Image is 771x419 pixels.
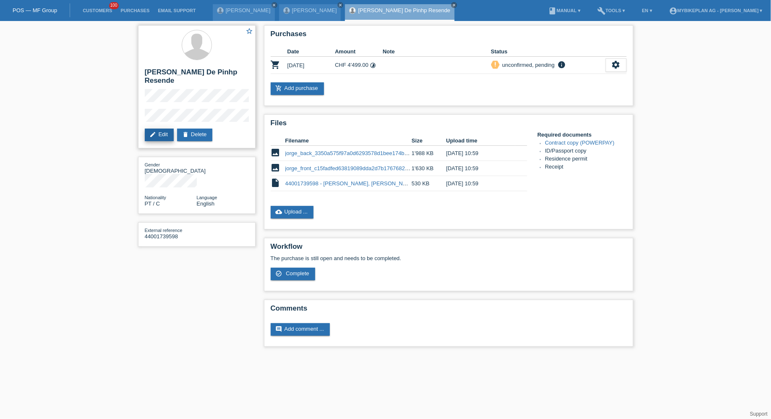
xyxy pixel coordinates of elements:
h2: Workflow [271,242,627,255]
th: Size [412,136,446,146]
td: [DATE] 10:59 [446,176,515,191]
a: Email Support [154,8,200,13]
i: close [338,3,342,7]
td: 530 KB [412,176,446,191]
h2: Comments [271,304,627,317]
th: Status [491,47,606,57]
a: close [337,2,343,8]
th: Upload time [446,136,515,146]
i: insert_drive_file [271,178,281,188]
a: Contract copy (POWERPAY) [545,140,615,146]
a: [PERSON_NAME] De Pinhp Resende [358,7,450,13]
h2: Purchases [271,30,627,42]
a: check_circle_outline Complete [271,268,315,280]
h2: Files [271,119,627,132]
i: image [271,148,281,158]
i: info [557,61,567,69]
a: cloud_uploadUpload ... [271,206,314,219]
a: commentAdd comment ... [271,323,330,336]
span: English [197,200,215,207]
a: editEdit [145,129,174,141]
td: [DATE] 10:59 [446,146,515,161]
span: Language [197,195,217,200]
td: [DATE] 10:59 [446,161,515,176]
i: POSP00027837 [271,60,281,70]
li: Residence permit [545,155,627,163]
a: [PERSON_NAME] [226,7,271,13]
div: [DEMOGRAPHIC_DATA] [145,161,197,174]
td: 1'630 KB [412,161,446,176]
a: Customers [78,8,116,13]
i: add_shopping_cart [276,85,282,92]
i: build [597,7,606,15]
a: account_circleMybikeplan AG - [PERSON_NAME] ▾ [665,8,767,13]
i: close [452,3,456,7]
li: ID/Passport copy [545,148,627,155]
i: comment [276,326,282,332]
i: book [548,7,557,15]
a: close [272,2,277,8]
a: deleteDelete [177,129,213,141]
span: 100 [109,2,119,9]
td: 1'988 KB [412,146,446,161]
a: Support [750,411,768,417]
span: Complete [286,270,309,277]
i: settings [612,60,621,69]
th: Amount [335,47,383,57]
a: add_shopping_cartAdd purchase [271,82,324,95]
th: Note [383,47,491,57]
td: [DATE] [287,57,335,74]
i: cloud_upload [276,208,282,215]
th: Date [287,47,335,57]
i: Instalments (36 instalments) [370,62,376,69]
div: 44001739598 [145,227,197,240]
i: edit [150,131,157,138]
a: EN ▾ [638,8,656,13]
p: The purchase is still open and needs to be completed. [271,255,627,261]
h2: [PERSON_NAME] De Pinhp Resende [145,68,249,89]
th: Filename [285,136,412,146]
i: close [272,3,277,7]
li: Receipt [545,163,627,171]
i: priority_high [492,61,498,67]
i: account_circle [669,7,677,15]
a: buildTools ▾ [593,8,630,13]
h4: Required documents [538,132,627,138]
a: POS — MF Group [13,7,57,13]
span: Portugal / C / 22.08.2007 [145,200,160,207]
i: delete [182,131,189,138]
a: Purchases [116,8,154,13]
i: image [271,163,281,173]
div: unconfirmed, pending [500,61,555,69]
a: jorge_front_c15fadfed63819089dda2d7b17676822.jpeg [285,165,420,171]
td: CHF 4'499.00 [335,57,383,74]
a: 44001739598 - [PERSON_NAME], [PERSON_NAME] Ultra 800.pdf [285,180,449,187]
i: star_border [246,27,254,35]
span: Nationality [145,195,166,200]
a: bookManual ▾ [544,8,585,13]
i: check_circle_outline [276,270,282,277]
a: close [451,2,457,8]
a: [PERSON_NAME] [292,7,337,13]
a: star_border [246,27,254,36]
span: External reference [145,228,183,233]
span: Gender [145,162,160,167]
a: jorge_back_3350a575f97a0d6293578d1bee174b85.jpeg [285,150,423,156]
